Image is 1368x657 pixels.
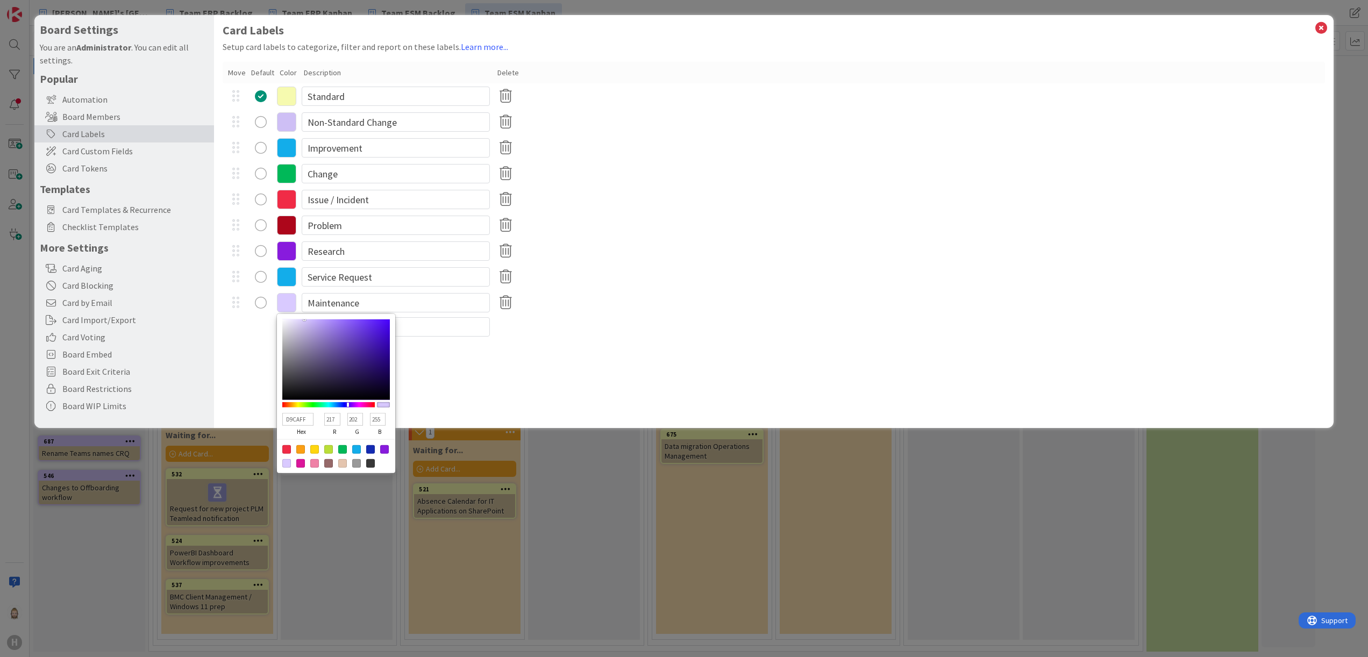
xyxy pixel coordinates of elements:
div: #d9caff [282,459,291,468]
span: Card by Email [62,296,209,309]
div: Board WIP Limits [34,397,214,415]
div: #ef81a6 [310,459,319,468]
span: Board Restrictions [62,382,209,395]
input: Edit Label [302,164,490,183]
input: Edit Label [302,267,490,287]
div: #999999 [352,459,361,468]
div: Color [280,67,298,78]
div: Card Aging [34,260,214,277]
h4: Board Settings [40,23,209,37]
input: Edit Label [302,216,490,235]
label: r [324,425,344,438]
span: Board Embed [62,348,209,361]
label: g [347,425,367,438]
div: #13adea [352,445,361,454]
div: #FB9F14 [296,445,305,454]
input: Edit Label [302,190,490,209]
div: Delete [497,67,519,78]
div: #f02b46 [282,445,291,454]
label: b [370,425,389,438]
h5: Popular [40,72,209,85]
label: hex [282,425,322,438]
div: Setup card labels to categorize, filter and report on these labels. [223,40,1326,53]
span: Card Custom Fields [62,145,209,158]
input: Edit Label [302,241,490,261]
span: Card Templates & Recurrence [62,203,209,216]
div: Card Import/Export [34,311,214,328]
span: Card Tokens [62,162,209,175]
input: Edit Label [302,112,490,132]
input: Edit Label [302,138,490,158]
h5: Templates [40,182,209,196]
h1: Card Labels [223,24,1326,37]
div: Default [251,67,274,78]
div: Description [304,67,492,78]
div: #db169a [296,459,305,468]
span: Support [23,2,49,15]
div: #881bdd [380,445,389,454]
a: Learn more... [461,41,508,52]
div: Automation [34,91,214,108]
div: #bade38 [324,445,333,454]
div: Card Labels [34,125,214,142]
div: #E4C5AF [338,459,347,468]
input: Edit Label [302,87,490,106]
div: #966969 [324,459,333,468]
span: Card Voting [62,331,209,344]
span: Checklist Templates [62,220,209,233]
input: Edit Label [302,293,490,312]
div: Board Members [34,108,214,125]
div: You are an . You can edit all settings. [40,41,209,67]
b: Administrator [76,42,131,53]
div: #383838 [366,459,375,468]
div: #00b858 [338,445,347,454]
div: Card Blocking [34,277,214,294]
div: Move [228,67,246,78]
div: #ffd60f [310,445,319,454]
div: #142bb2 [366,445,375,454]
span: Board Exit Criteria [62,365,209,378]
h5: More Settings [40,241,209,254]
input: Add Label [302,317,490,337]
